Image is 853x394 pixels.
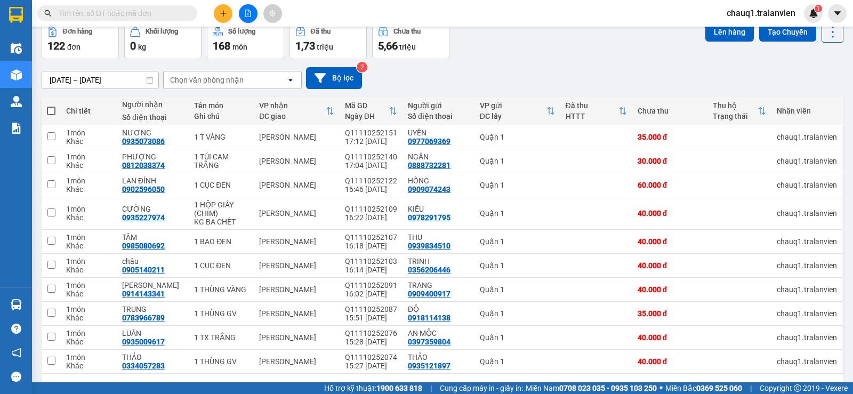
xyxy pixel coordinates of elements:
[11,123,22,134] img: solution-icon
[696,384,742,392] strong: 0369 525 060
[122,113,183,122] div: Số điện thoại
[214,4,232,23] button: plus
[138,43,146,51] span: kg
[11,324,21,334] span: question-circle
[357,62,367,73] sup: 2
[777,157,837,165] div: chauq1.tralanvien
[638,261,702,270] div: 40.000 đ
[638,157,702,165] div: 30.000 đ
[474,97,560,125] th: Toggle SortBy
[11,69,22,81] img: warehouse-icon
[638,309,702,318] div: 35.000 đ
[122,100,183,109] div: Người nhận
[345,257,397,266] div: Q11110252103
[194,181,248,189] div: 1 CỤC ĐEN
[345,161,397,170] div: 17:04 [DATE]
[345,281,397,290] div: Q11110252091
[66,107,111,115] div: Chi tiết
[122,161,165,170] div: 0812038374
[207,21,284,59] button: Số lượng168món
[11,299,22,310] img: warehouse-icon
[399,43,416,51] span: triệu
[705,22,754,42] button: Lên hàng
[306,67,362,89] button: Bộ lọc
[194,101,248,110] div: Tên món
[66,337,111,346] div: Khác
[66,185,111,194] div: Khác
[122,233,183,242] div: TÂM
[345,353,397,361] div: Q11110252074
[638,237,702,246] div: 40.000 đ
[130,39,136,52] span: 0
[408,137,450,146] div: 0977069369
[122,185,165,194] div: 0902596050
[345,128,397,137] div: Q11110252151
[122,353,183,361] div: THẢO
[311,28,331,35] div: Đã thu
[408,353,469,361] div: THẢO
[526,382,657,394] span: Miền Nam
[480,237,555,246] div: Quận 1
[638,285,702,294] div: 40.000 đ
[408,266,450,274] div: 0356206446
[213,39,230,52] span: 168
[480,157,555,165] div: Quận 1
[408,233,469,242] div: THU
[220,10,227,17] span: plus
[66,137,111,146] div: Khác
[42,71,158,89] input: Select a date range.
[393,28,421,35] div: Chưa thu
[759,22,816,42] button: Tạo Chuyến
[317,43,333,51] span: triệu
[122,176,183,185] div: LAN ĐÍNH
[59,7,184,19] input: Tìm tên, số ĐT hoặc mã đơn
[408,161,450,170] div: 0888732281
[408,313,450,322] div: 0918114138
[11,348,21,358] span: notification
[345,242,397,250] div: 16:18 [DATE]
[66,361,111,370] div: Khác
[194,285,248,294] div: 1 THÙNG VÀNG
[408,329,469,337] div: AN MỘC
[408,257,469,266] div: TRINH
[122,266,165,274] div: 0905140211
[66,313,111,322] div: Khác
[63,28,92,35] div: Đơn hàng
[66,242,111,250] div: Khác
[794,384,801,392] span: copyright
[244,10,252,17] span: file-add
[122,128,183,137] div: NƯƠNG
[638,181,702,189] div: 60.000 đ
[777,309,837,318] div: chauq1.tralanvien
[777,181,837,189] div: chauq1.tralanvien
[560,97,632,125] th: Toggle SortBy
[66,152,111,161] div: 1 món
[480,112,546,120] div: ĐC lấy
[239,4,257,23] button: file-add
[777,285,837,294] div: chauq1.tralanvien
[345,266,397,274] div: 16:14 [DATE]
[777,209,837,218] div: chauq1.tralanvien
[9,7,23,23] img: logo-vxr
[376,384,422,392] strong: 1900 633 818
[345,305,397,313] div: Q11110252087
[259,101,326,110] div: VP nhận
[122,329,183,337] div: LUÂN
[194,309,248,318] div: 1 THÙNG GV
[116,13,141,39] img: logo.jpg
[122,213,165,222] div: 0935227974
[345,361,397,370] div: 15:27 [DATE]
[66,290,111,298] div: Khác
[408,242,450,250] div: 0939834510
[254,97,340,125] th: Toggle SortBy
[408,185,450,194] div: 0909074243
[566,101,618,110] div: Đã thu
[66,176,111,185] div: 1 món
[408,176,469,185] div: HỒNG
[408,213,450,222] div: 0978291795
[124,21,202,59] button: Khối lượng0kg
[408,337,450,346] div: 0397359804
[194,333,248,342] div: 1 TX TRẮNG
[345,112,389,120] div: Ngày ĐH
[259,309,334,318] div: [PERSON_NAME]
